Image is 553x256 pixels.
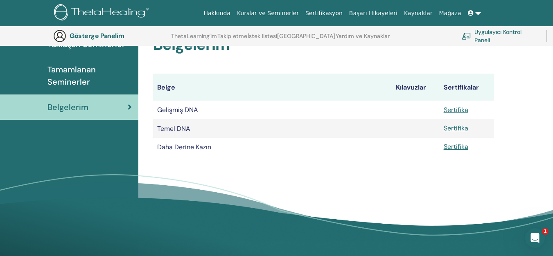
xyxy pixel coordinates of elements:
[396,83,426,92] font: Kılavuzlar
[47,39,125,49] font: Yaklaşan Seminerler
[47,102,88,112] font: Belgelerim
[444,83,479,92] font: Sertifikalar
[217,32,247,40] font: Takip etme
[474,29,521,44] font: Uygulayıcı Kontrol Paneli
[444,124,468,132] a: Sertifika
[346,6,401,21] a: Başarı Hikayeleri
[544,229,547,234] font: 1
[234,6,302,21] a: Kurslar ve Seminerler
[217,33,247,46] a: Takip etme
[248,33,277,46] a: İstek listesi
[439,10,461,16] font: Mağaza
[237,10,299,16] font: Kurslar ve Seminerler
[54,4,152,22] img: logo.png
[404,10,433,16] font: Kaynaklar
[157,83,175,92] font: Belge
[444,142,468,151] a: Sertifika
[157,124,190,133] font: Temel DNA
[277,33,335,46] a: [GEOGRAPHIC_DATA]
[157,143,211,151] font: Daha Derine Kazın
[349,10,397,16] font: Başarı Hikayeleri
[336,33,390,46] a: Yardım ve Kaynaklar
[444,106,468,114] a: Sertifika
[248,32,277,40] font: İstek listesi
[200,6,234,21] a: Hakkında
[462,32,471,39] img: chalkboard-teacher.svg
[70,31,124,40] font: Gösterge Panelim
[47,64,96,87] font: Tamamlanan Seminerler
[157,106,198,114] font: Gelişmiş DNA
[277,32,335,40] font: [GEOGRAPHIC_DATA]
[436,6,464,21] a: Mağaza
[171,32,217,40] font: ThetaLearning'im
[171,33,217,46] a: ThetaLearning'im
[305,10,343,16] font: Sertifikasyon
[525,228,545,248] iframe: Intercom canlı sohbet
[302,6,346,21] a: Sertifikasyon
[462,27,537,45] a: Uygulayıcı Kontrol Paneli
[336,32,390,40] font: Yardım ve Kaynaklar
[203,10,230,16] font: Hakkında
[53,29,66,43] img: generic-user-icon.jpg
[401,6,436,21] a: Kaynaklar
